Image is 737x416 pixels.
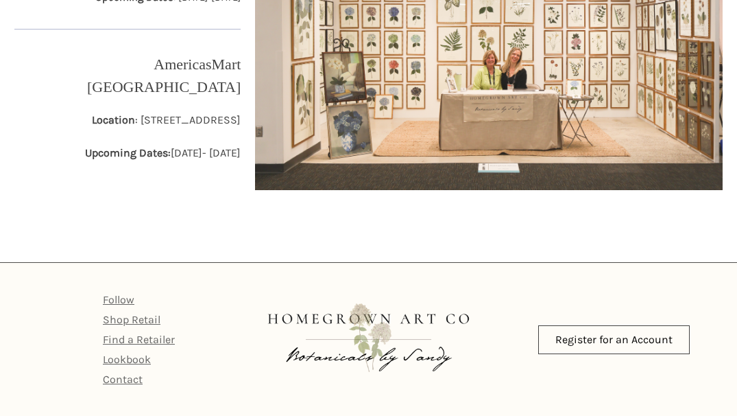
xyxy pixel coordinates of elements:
[14,53,241,98] p: AmericasMart [GEOGRAPHIC_DATA]
[103,333,175,346] a: Find a Retailer
[92,113,135,126] strong: Location
[103,293,134,306] a: Follow
[538,325,690,354] a: Register for an Account
[103,353,151,366] a: Lookbook
[85,145,241,161] p: [DATE]- [DATE]
[103,313,160,326] a: Shop Retail
[85,146,171,159] strong: Upcoming Dates:
[85,112,241,128] p: : [STREET_ADDRESS]
[103,373,143,386] a: Contact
